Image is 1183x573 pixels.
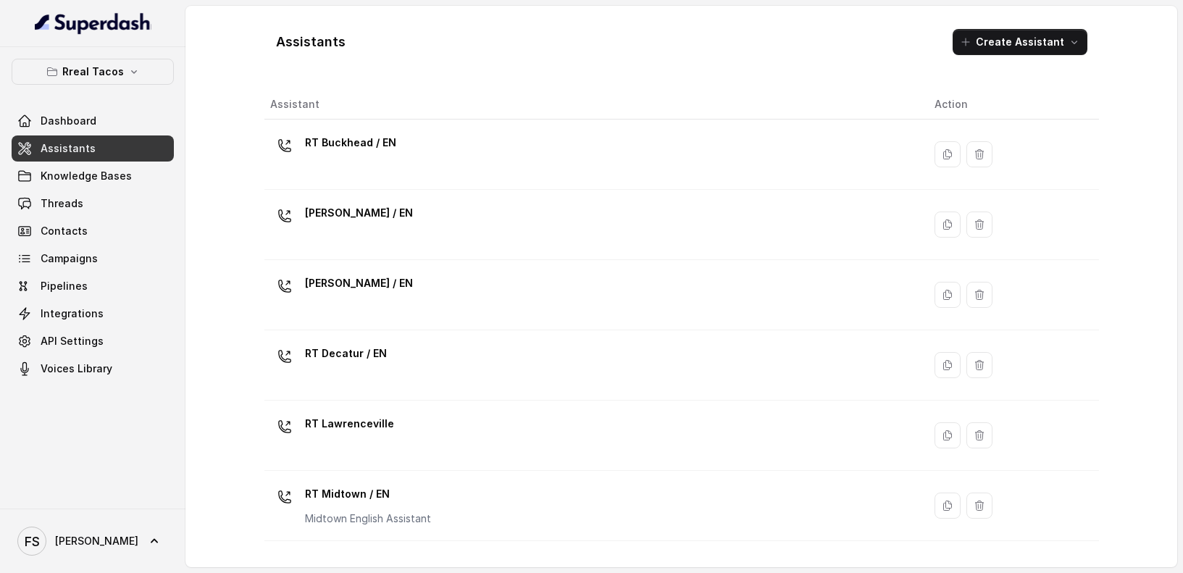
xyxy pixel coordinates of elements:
span: Contacts [41,224,88,238]
a: Threads [12,191,174,217]
a: API Settings [12,328,174,354]
a: Voices Library [12,356,174,382]
p: [PERSON_NAME] / EN [305,201,413,225]
a: Assistants [12,135,174,162]
p: RT Midtown / EN [305,482,431,506]
a: Knowledge Bases [12,163,174,189]
span: Dashboard [41,114,96,128]
button: Rreal Tacos [12,59,174,85]
img: light.svg [35,12,151,35]
span: Knowledge Bases [41,169,132,183]
p: Rreal Tacos [62,63,124,80]
h1: Assistants [276,30,346,54]
p: RT Buckhead / EN [305,131,396,154]
span: API Settings [41,334,104,348]
p: [PERSON_NAME] / EN [305,272,413,295]
span: Campaigns [41,251,98,266]
a: Integrations [12,301,174,327]
p: RT Lawrenceville [305,412,394,435]
span: Voices Library [41,361,112,376]
a: Dashboard [12,108,174,134]
th: Assistant [264,90,924,120]
th: Action [923,90,1098,120]
a: Pipelines [12,273,174,299]
span: Threads [41,196,83,211]
p: Midtown English Assistant [305,511,431,526]
text: FS [25,534,40,549]
button: Create Assistant [953,29,1087,55]
a: Contacts [12,218,174,244]
a: Campaigns [12,246,174,272]
span: Pipelines [41,279,88,293]
span: [PERSON_NAME] [55,534,138,548]
span: Integrations [41,306,104,321]
p: RT Decatur / EN [305,342,387,365]
a: [PERSON_NAME] [12,521,174,561]
span: Assistants [41,141,96,156]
